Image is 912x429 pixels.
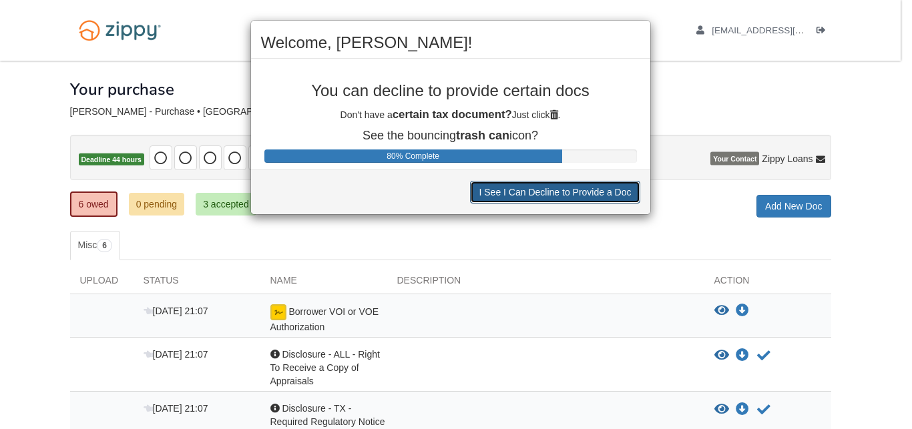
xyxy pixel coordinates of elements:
[470,181,640,203] button: I See I Can Decline to Provide a Doc
[393,108,512,121] b: certain tax document?
[264,149,562,163] div: Progress Bar
[261,107,640,123] p: Don't have a Just click .
[261,129,640,143] p: See the bouncing icon?
[261,82,640,99] p: You can decline to provide certain docs
[261,34,640,51] h2: Welcome, [PERSON_NAME]!
[456,129,509,142] b: trash can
